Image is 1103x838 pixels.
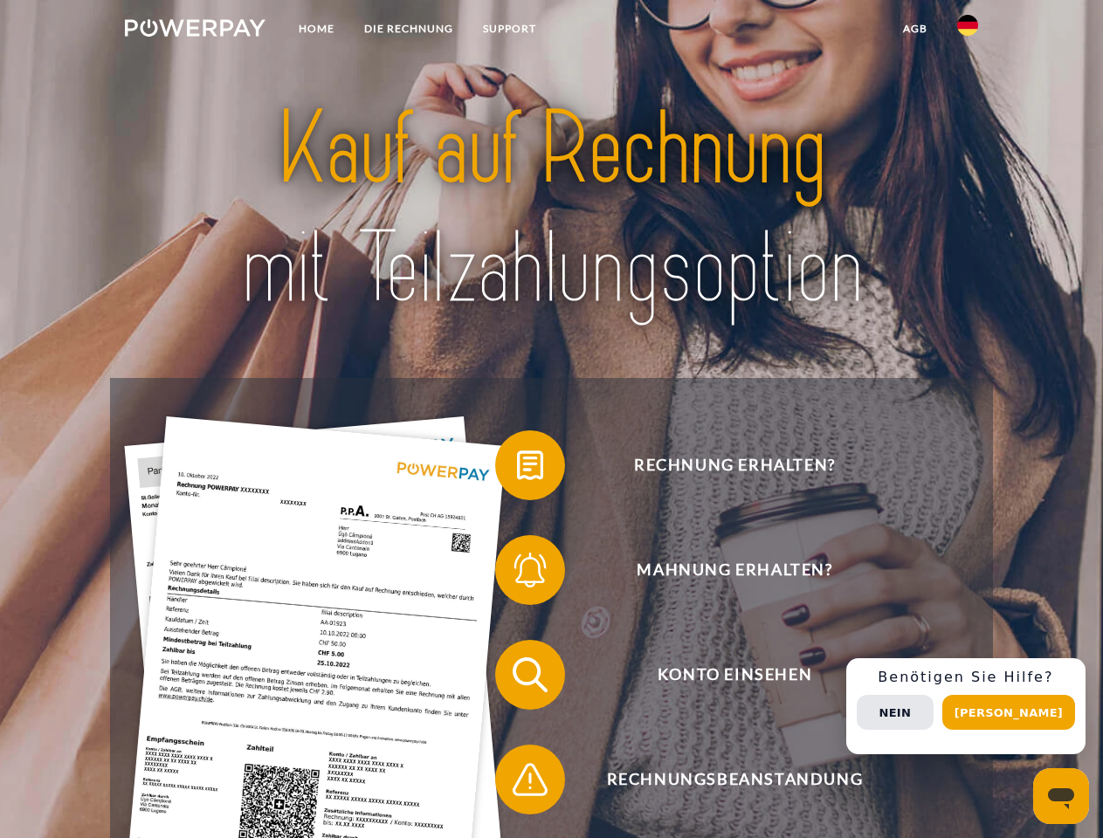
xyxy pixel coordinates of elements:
a: DIE RECHNUNG [349,13,468,45]
iframe: Schaltfläche zum Öffnen des Messaging-Fensters [1033,768,1089,824]
button: Rechnung erhalten? [495,430,949,500]
img: title-powerpay_de.svg [167,84,936,334]
span: Mahnung erhalten? [520,535,948,605]
button: Nein [857,695,934,730]
a: agb [888,13,942,45]
button: Mahnung erhalten? [495,535,949,605]
a: Home [284,13,349,45]
img: logo-powerpay-white.svg [125,19,265,37]
span: Rechnung erhalten? [520,430,948,500]
span: Rechnungsbeanstandung [520,745,948,814]
button: Konto einsehen [495,640,949,710]
button: Rechnungsbeanstandung [495,745,949,814]
h3: Benötigen Sie Hilfe? [857,669,1075,686]
img: de [957,15,978,36]
button: [PERSON_NAME] [942,695,1075,730]
div: Schnellhilfe [846,658,1086,754]
img: qb_warning.svg [508,758,552,801]
img: qb_search.svg [508,653,552,697]
a: SUPPORT [468,13,551,45]
img: qb_bill.svg [508,443,552,487]
span: Konto einsehen [520,640,948,710]
img: qb_bell.svg [508,548,552,592]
